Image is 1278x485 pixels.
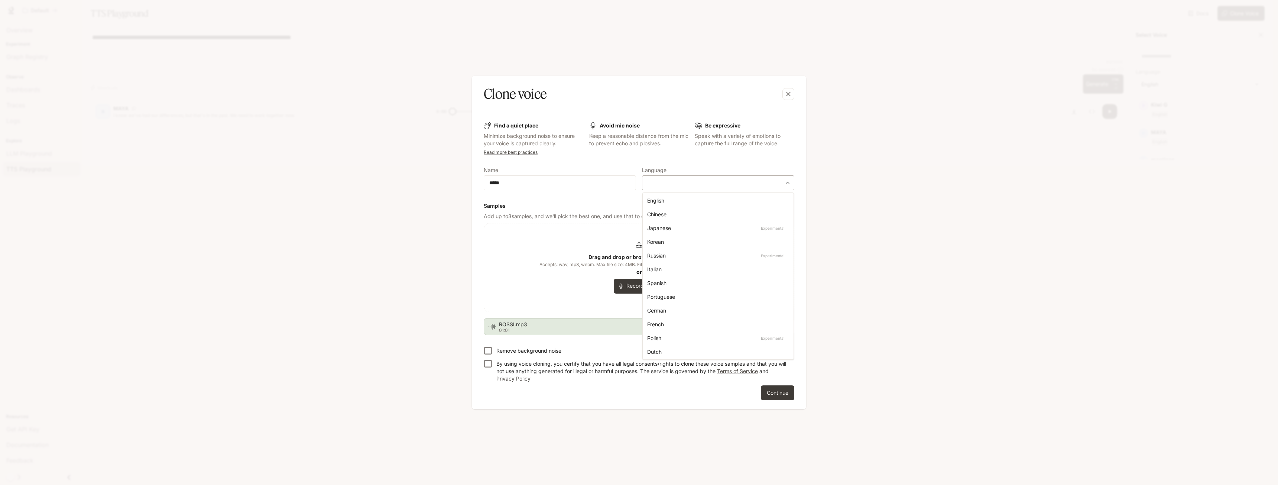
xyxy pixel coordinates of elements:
[647,210,786,218] div: Chinese
[647,279,786,287] div: Spanish
[647,293,786,301] div: Portuguese
[647,224,786,232] div: Japanese
[647,320,786,328] div: French
[647,307,786,314] div: German
[759,225,786,232] p: Experimental
[759,335,786,342] p: Experimental
[759,252,786,259] p: Experimental
[647,238,786,246] div: Korean
[647,334,786,342] div: Polish
[647,197,786,204] div: English
[647,252,786,259] div: Russian
[647,265,786,273] div: Italian
[647,348,786,356] div: Dutch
